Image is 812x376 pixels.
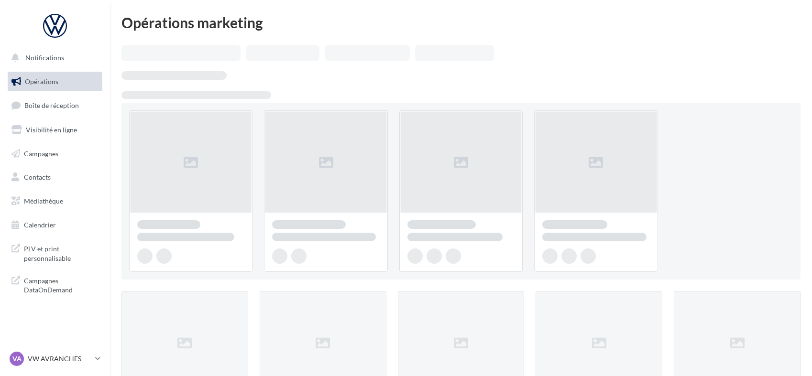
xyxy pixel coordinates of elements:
span: PLV et print personnalisable [24,242,99,263]
a: Visibilité en ligne [6,120,104,140]
p: VW AVRANCHES [28,354,91,364]
span: Campagnes DataOnDemand [24,274,99,295]
span: Médiathèque [24,197,63,205]
a: VA VW AVRANCHES [8,350,102,368]
span: Contacts [24,173,51,181]
button: Notifications [6,48,100,68]
a: Opérations [6,72,104,92]
span: Visibilité en ligne [26,126,77,134]
span: Calendrier [24,221,56,229]
a: Contacts [6,167,104,187]
a: Campagnes [6,144,104,164]
span: Campagnes [24,149,58,157]
a: Médiathèque [6,191,104,211]
a: PLV et print personnalisable [6,238,104,267]
a: Boîte de réception [6,95,104,116]
span: Opérations [25,77,58,86]
span: VA [12,354,22,364]
a: Calendrier [6,215,104,235]
div: Opérations marketing [121,15,801,30]
span: Boîte de réception [24,101,79,109]
span: Notifications [25,54,64,62]
a: Campagnes DataOnDemand [6,270,104,299]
